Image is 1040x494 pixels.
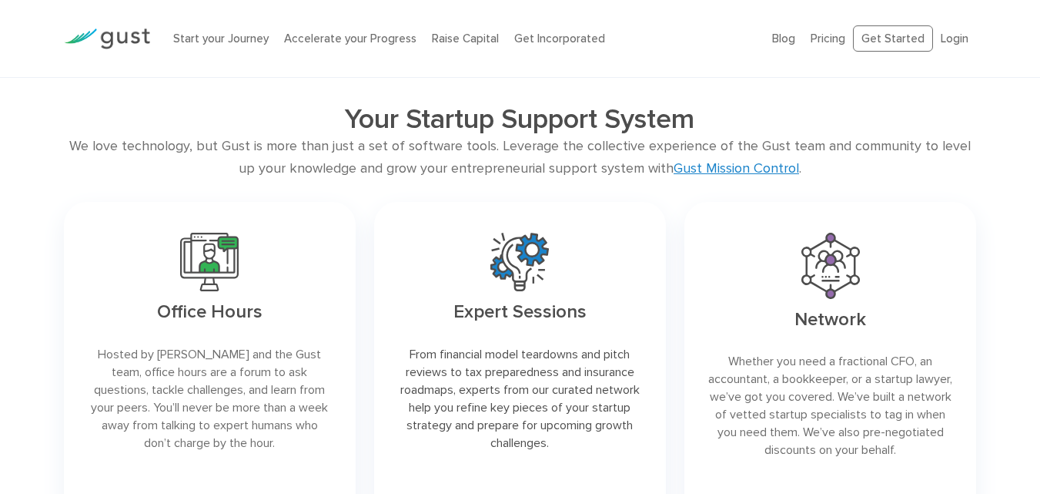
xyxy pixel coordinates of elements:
h2: Your Startup Support System [155,102,885,136]
a: Get Incorporated [514,32,605,45]
a: Raise Capital [432,32,499,45]
a: Login [941,32,968,45]
a: Get Started [853,25,933,52]
img: Gust Logo [64,29,150,49]
a: Pricing [811,32,845,45]
a: Start your Journey [173,32,269,45]
div: We love technology, but Gust is more than just a set of software tools. Leverage the collective e... [64,136,977,180]
a: Gust Mission Control [674,160,799,176]
a: Accelerate your Progress [284,32,416,45]
a: Blog [772,32,795,45]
